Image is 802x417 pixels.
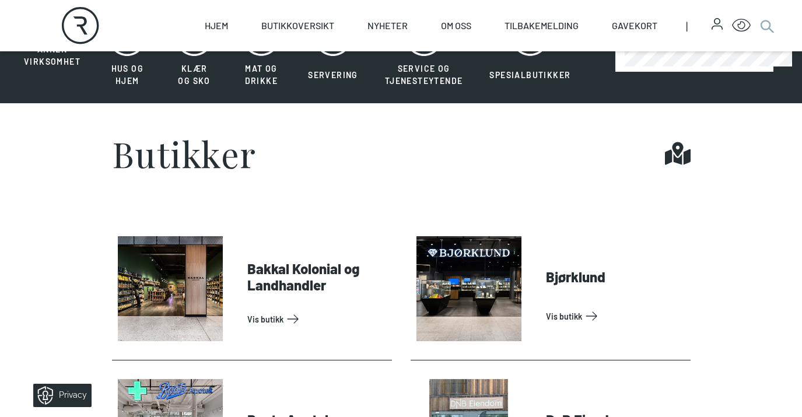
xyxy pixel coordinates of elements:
[477,18,583,94] button: Spesialbutikker
[247,310,387,328] a: Vis Butikk: Bakkal Kolonial og Landhandler
[373,18,475,94] button: Service og tjenesteytende
[245,64,278,86] span: Mat og drikke
[12,380,107,411] iframe: Manage Preferences
[385,64,463,86] span: Service og tjenesteytende
[229,18,294,94] button: Mat og drikke
[112,136,257,171] h1: Butikker
[308,70,358,80] span: Servering
[489,70,570,80] span: Spesialbutikker
[95,18,160,94] button: Hus og hjem
[178,64,210,86] span: Klær og sko
[546,307,686,325] a: Vis Butikk: Bjørklund
[732,16,751,35] button: Open Accessibility Menu
[162,18,227,94] button: Klær og sko
[111,64,143,86] span: Hus og hjem
[296,18,370,94] button: Servering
